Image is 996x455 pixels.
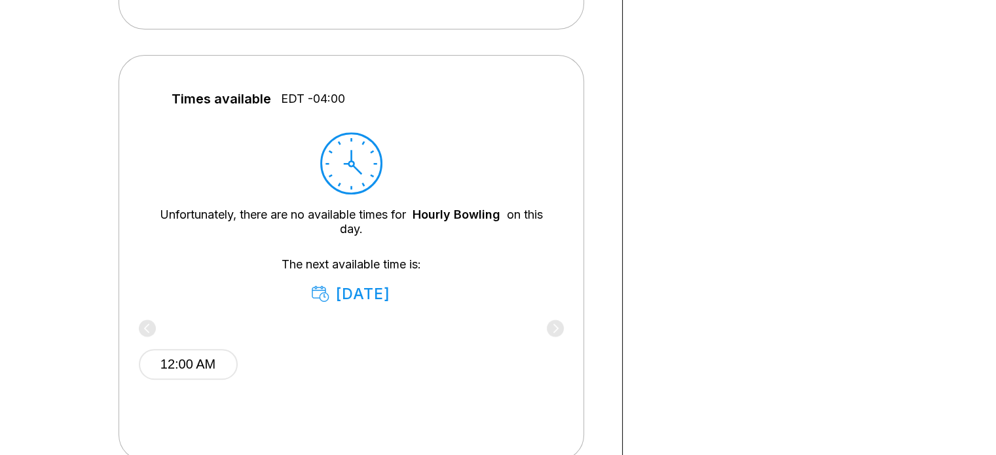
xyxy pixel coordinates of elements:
[158,257,544,303] div: The next available time is:
[281,92,345,106] span: EDT -04:00
[413,208,500,221] a: Hourly Bowling
[139,349,238,380] button: 12:00 AM
[172,92,271,106] span: Times available
[312,285,391,303] div: [DATE]
[158,208,544,236] div: Unfortunately, there are no available times for on this day.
